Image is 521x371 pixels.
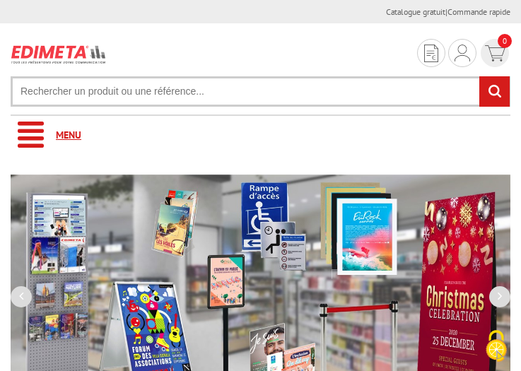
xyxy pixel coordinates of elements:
[386,6,445,17] a: Catalogue gratuit
[472,323,521,371] button: Cookies (fenêtre modale)
[455,45,470,61] img: devis rapide
[11,40,107,68] img: Présentoir, panneau, stand - Edimeta - PLV, affichage, mobilier bureau, entreprise
[56,129,81,141] span: Menu
[479,39,510,67] a: devis rapide 0
[498,34,512,48] span: 0
[485,45,505,61] img: devis rapide
[447,6,510,17] a: Commande rapide
[386,6,510,18] div: |
[479,329,514,364] img: Cookies (fenêtre modale)
[11,76,510,107] input: Rechercher un produit ou une référence...
[424,45,438,62] img: devis rapide
[479,76,510,107] input: rechercher
[11,116,510,155] a: Menu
